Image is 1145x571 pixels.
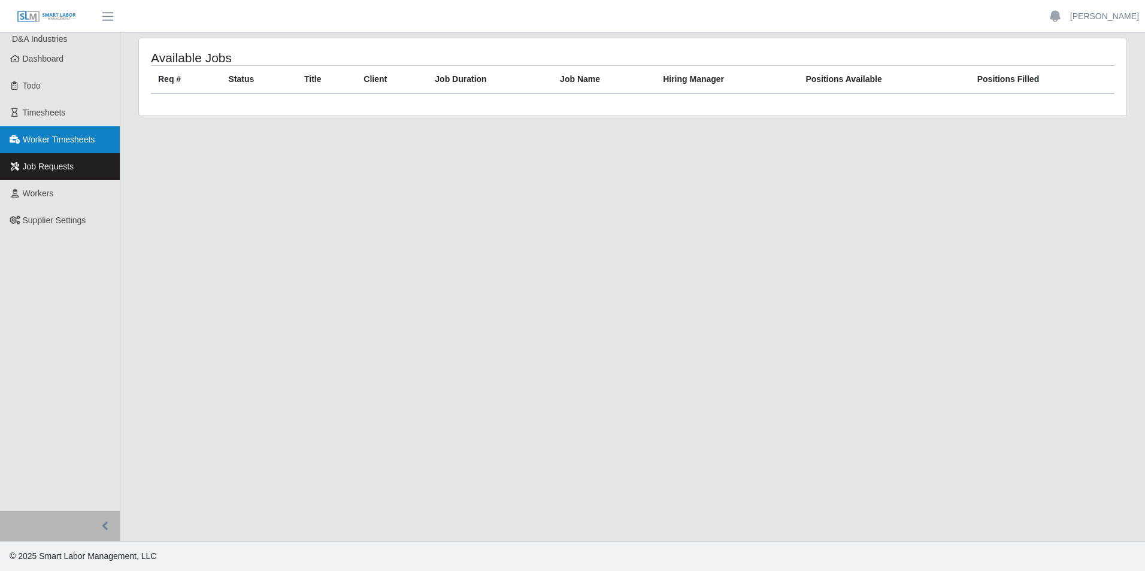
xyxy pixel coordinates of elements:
[656,66,798,94] th: Hiring Manager
[222,66,297,94] th: Status
[12,34,68,44] span: D&A Industries
[10,551,156,561] span: © 2025 Smart Labor Management, LLC
[428,66,553,94] th: Job Duration
[151,50,542,65] h4: Available Jobs
[23,215,86,225] span: Supplier Settings
[553,66,656,94] th: Job Name
[1070,10,1139,23] a: [PERSON_NAME]
[798,66,970,94] th: Positions Available
[356,66,428,94] th: Client
[23,108,66,117] span: Timesheets
[23,81,41,90] span: Todo
[23,189,54,198] span: Workers
[23,162,74,171] span: Job Requests
[23,54,64,63] span: Dashboard
[17,10,77,23] img: SLM Logo
[970,66,1114,94] th: Positions Filled
[23,135,95,144] span: Worker Timesheets
[297,66,356,94] th: Title
[151,66,222,94] th: Req #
